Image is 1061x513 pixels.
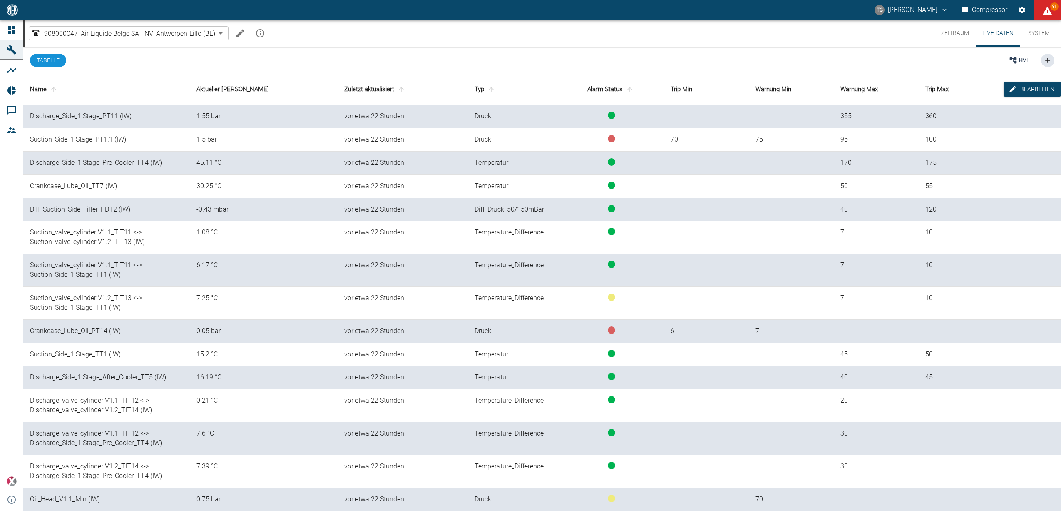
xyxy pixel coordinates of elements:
[840,394,912,406] div: 20
[559,74,664,105] th: Alarm Status
[344,228,461,237] div: 29.9.2025, 08:14:16
[925,371,997,382] div: 45
[608,112,615,119] span: status-running
[30,54,66,67] button: Tabelle
[23,221,190,254] td: Suction_valve_cylinder V1.1_TIT11 <-> Suction_valve_cylinder V1.2_TIT13 (IW)
[196,112,331,121] div: 1.5480324 bar
[671,133,742,144] div: 70
[23,152,190,175] td: Discharge_Side_1.Stage_Pre_Cooler_TT4 (IW)
[23,128,190,152] td: Suction_Side_1.Stage_PT1.1 (IW)
[840,427,912,438] div: 30
[608,495,615,502] span: status-warning
[1050,2,1059,11] span: 91
[196,326,331,336] div: 0.050636575 bar
[344,462,461,471] div: 29.9.2025, 08:14:16
[925,226,997,237] div: 10
[875,5,885,15] div: TG
[196,495,331,504] div: 0.75 bar
[755,325,827,336] div: 7
[23,105,190,128] td: Discharge_Side_1.Stage_PT11 (IW)
[608,182,615,189] span: status-running
[196,135,331,144] div: 1.4988425 bar
[468,366,559,389] td: Temperatur
[344,350,461,359] div: 29.9.2025, 08:14:16
[840,180,912,191] div: 50
[960,2,1009,17] button: Compressor
[925,180,997,191] div: 55
[344,326,461,336] div: 29.9.2025, 08:14:16
[468,198,559,222] td: Diff_Druck_50/150mBar
[840,133,912,144] div: 95
[232,25,248,42] button: Machine bearbeiten
[608,373,615,380] span: status-running
[344,112,461,121] div: 29.9.2025, 08:14:16
[834,74,919,105] th: Warnung Max
[468,320,559,343] td: Druck
[468,105,559,128] td: Druck
[919,74,1004,105] th: Trip Max
[840,157,912,168] div: 170
[468,422,559,455] td: Temperature_Difference
[468,74,559,105] th: Typ
[23,455,190,488] td: Discharge_valve_cylinder V1.2_TIT14 <-> Discharge_Side_1.Stage_Pre_Cooler_TT4 (IW)
[976,20,1020,47] button: Live-Daten
[344,429,461,438] div: 29.9.2025, 08:14:16
[23,287,190,320] td: Suction_valve_cylinder V1.2_TIT13 <-> Suction_Side_1.Stage_TT1 (IW)
[23,198,190,222] td: Diff_Suction_Side_Filter_PDT2 (IW)
[7,476,17,486] img: Xplore Logo
[664,74,749,105] th: Trip Min
[1004,82,1061,97] button: edit-alarms
[468,488,559,511] td: Druck
[344,261,461,270] div: 29.9.2025, 08:14:16
[344,135,461,144] div: 29.9.2025, 08:14:16
[486,86,497,93] span: sort-type
[840,226,912,237] div: 7
[608,429,615,436] span: status-running
[468,221,559,254] td: Temperature_Difference
[934,20,976,47] button: Zeitraum
[608,326,615,334] span: status-error
[840,259,912,270] div: 7
[344,495,461,504] div: 29.9.2025, 08:14:16
[23,343,190,366] td: Suction_Side_1.Stage_TT1 (IW)
[196,228,331,237] div: 1.0803661 °C
[840,348,912,359] div: 45
[1019,57,1028,64] span: HMI
[190,74,338,105] th: Aktueller [PERSON_NAME]
[840,292,912,303] div: 7
[608,462,615,469] span: status-running
[840,203,912,214] div: 40
[749,74,834,105] th: Warnung Min
[608,158,615,166] span: status-running
[23,254,190,287] td: Suction_valve_cylinder V1.1_TIT11 <-> Suction_Side_1.Stage_TT1 (IW)
[23,422,190,455] td: Discharge_valve_cylinder V1.1_TIT12 <-> Discharge_Side_1.Stage_Pre_Cooler_TT4 (IW)
[1020,20,1058,47] button: System
[1014,2,1029,17] button: Einstellungen
[925,292,997,303] div: 10
[344,158,461,168] div: 29.9.2025, 08:14:16
[925,110,997,121] div: 360
[608,261,615,268] span: status-running
[196,373,331,382] div: 16.193575 °C
[196,350,331,359] div: 15.195313 °C
[196,429,331,438] div: 7.6023636 °C
[608,205,615,212] span: status-running
[338,74,468,105] th: Zuletzt aktualisiert
[925,203,997,214] div: 120
[624,86,635,93] span: sort-status
[925,259,997,270] div: 10
[608,294,615,301] span: status-warning
[44,29,215,38] span: 908000047_Air Liquide Belge SA - NV_Antwerpen-Lillo (BE)
[873,2,949,17] button: thomas.gregoir@neuman-esser.com
[196,462,331,471] div: 7.392582 °C
[468,455,559,488] td: Temperature_Difference
[468,287,559,320] td: Temperature_Difference
[608,350,615,357] span: status-running
[196,158,331,168] div: 45.105618 °C
[925,133,997,144] div: 100
[468,152,559,175] td: Temperatur
[468,175,559,198] td: Temperatur
[608,396,615,403] span: status-running
[31,28,215,38] a: 908000047_Air Liquide Belge SA - NV_Antwerpen-Lillo (BE)
[196,294,331,303] div: 7.2457304 °C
